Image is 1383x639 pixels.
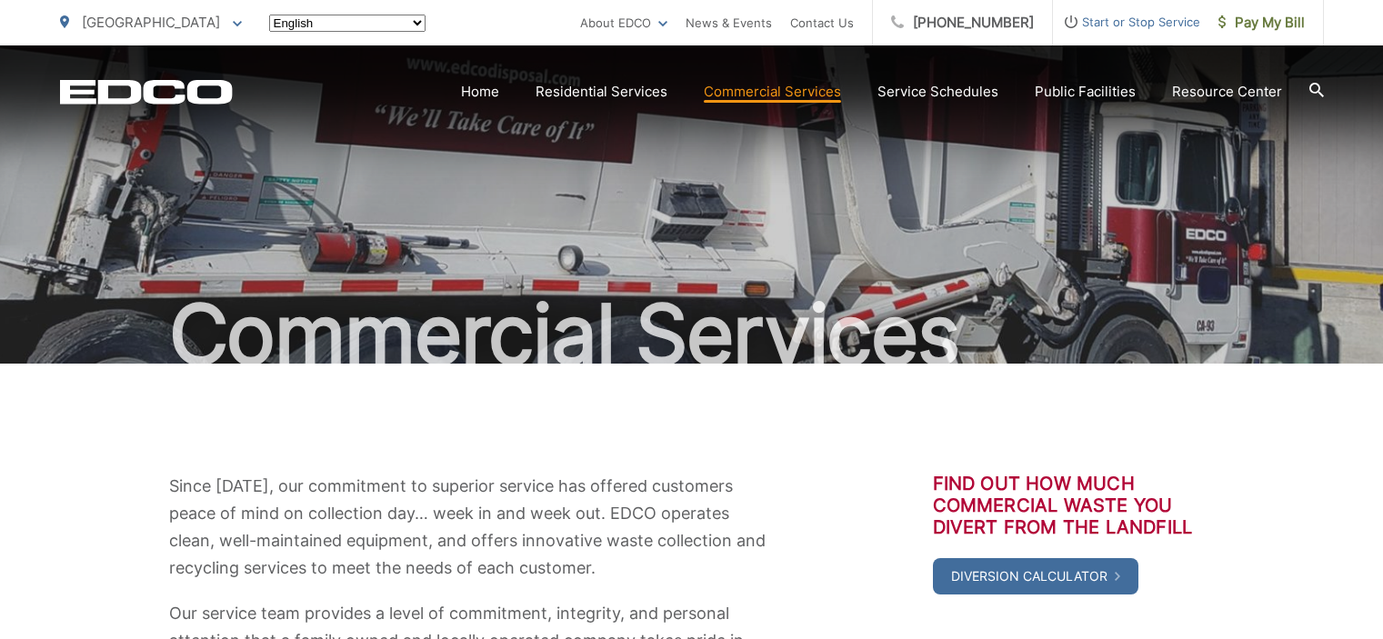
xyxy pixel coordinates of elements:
a: Contact Us [790,12,854,34]
a: Diversion Calculator [933,558,1138,594]
a: Home [461,81,499,103]
span: Pay My Bill [1218,12,1305,34]
p: Since [DATE], our commitment to superior service has offered customers peace of mind on collectio... [169,473,778,582]
span: [GEOGRAPHIC_DATA] [82,14,220,31]
h1: Commercial Services [60,289,1324,380]
a: Residential Services [536,81,667,103]
a: EDCD logo. Return to the homepage. [60,79,233,105]
select: Select a language [269,15,426,32]
a: Service Schedules [877,81,998,103]
a: Commercial Services [704,81,841,103]
a: Resource Center [1172,81,1282,103]
a: Public Facilities [1035,81,1136,103]
h3: Find out how much commercial waste you divert from the landfill [933,473,1215,538]
a: News & Events [686,12,772,34]
a: About EDCO [580,12,667,34]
